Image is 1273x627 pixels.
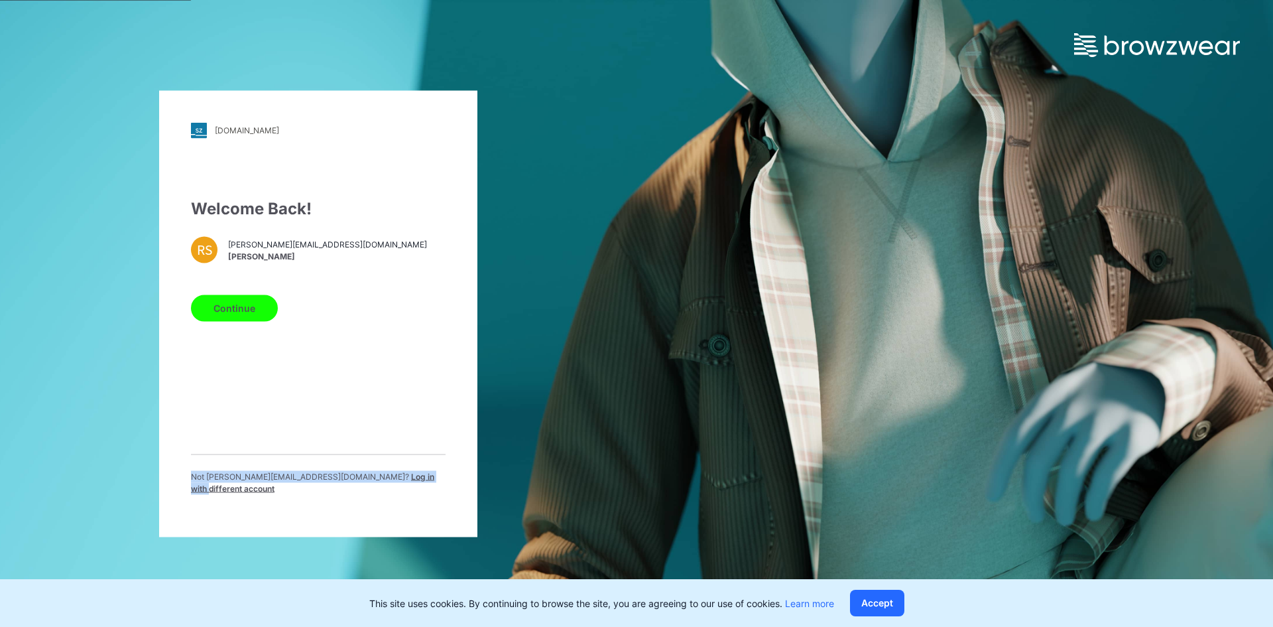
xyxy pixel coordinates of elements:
[1074,33,1240,57] img: browzwear-logo.e42bd6dac1945053ebaf764b6aa21510.svg
[191,295,278,321] button: Continue
[369,596,834,610] p: This site uses cookies. By continuing to browse the site, you are agreeing to our use of cookies.
[215,125,279,135] div: [DOMAIN_NAME]
[785,598,834,609] a: Learn more
[850,590,904,616] button: Accept
[191,122,446,138] a: [DOMAIN_NAME]
[191,470,446,494] p: Not [PERSON_NAME][EMAIL_ADDRESS][DOMAIN_NAME] ?
[228,251,427,263] span: [PERSON_NAME]
[191,236,217,263] div: RS
[191,122,207,138] img: stylezone-logo.562084cfcfab977791bfbf7441f1a819.svg
[191,196,446,220] div: Welcome Back!
[228,239,427,251] span: [PERSON_NAME][EMAIL_ADDRESS][DOMAIN_NAME]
